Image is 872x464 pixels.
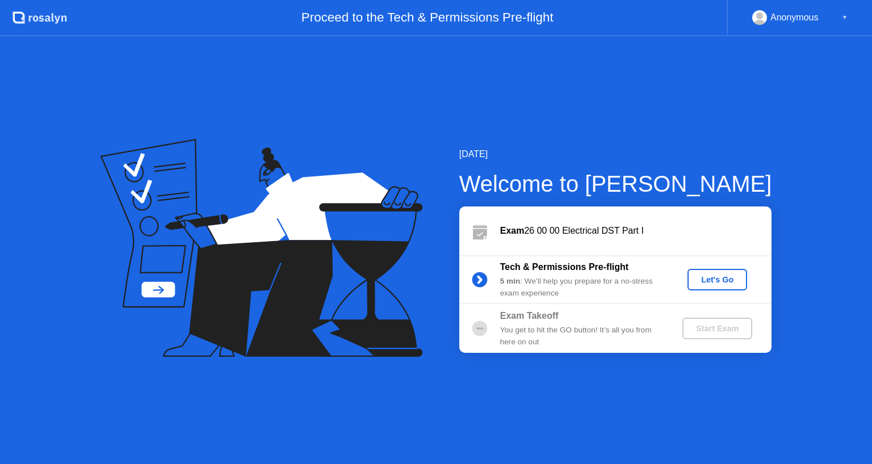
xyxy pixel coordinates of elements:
[692,275,743,284] div: Let's Go
[687,269,747,290] button: Let's Go
[500,262,628,272] b: Tech & Permissions Pre-flight
[687,324,748,333] div: Start Exam
[500,311,559,320] b: Exam Takeoff
[500,277,521,285] b: 5 min
[500,324,664,348] div: You get to hit the GO button! It’s all you from here on out
[459,147,772,161] div: [DATE]
[682,318,752,339] button: Start Exam
[842,10,848,25] div: ▼
[459,167,772,201] div: Welcome to [PERSON_NAME]
[770,10,819,25] div: Anonymous
[500,226,525,235] b: Exam
[500,276,664,299] div: : We’ll help you prepare for a no-stress exam experience
[500,224,772,238] div: 26 00 00 Electrical DST Part I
